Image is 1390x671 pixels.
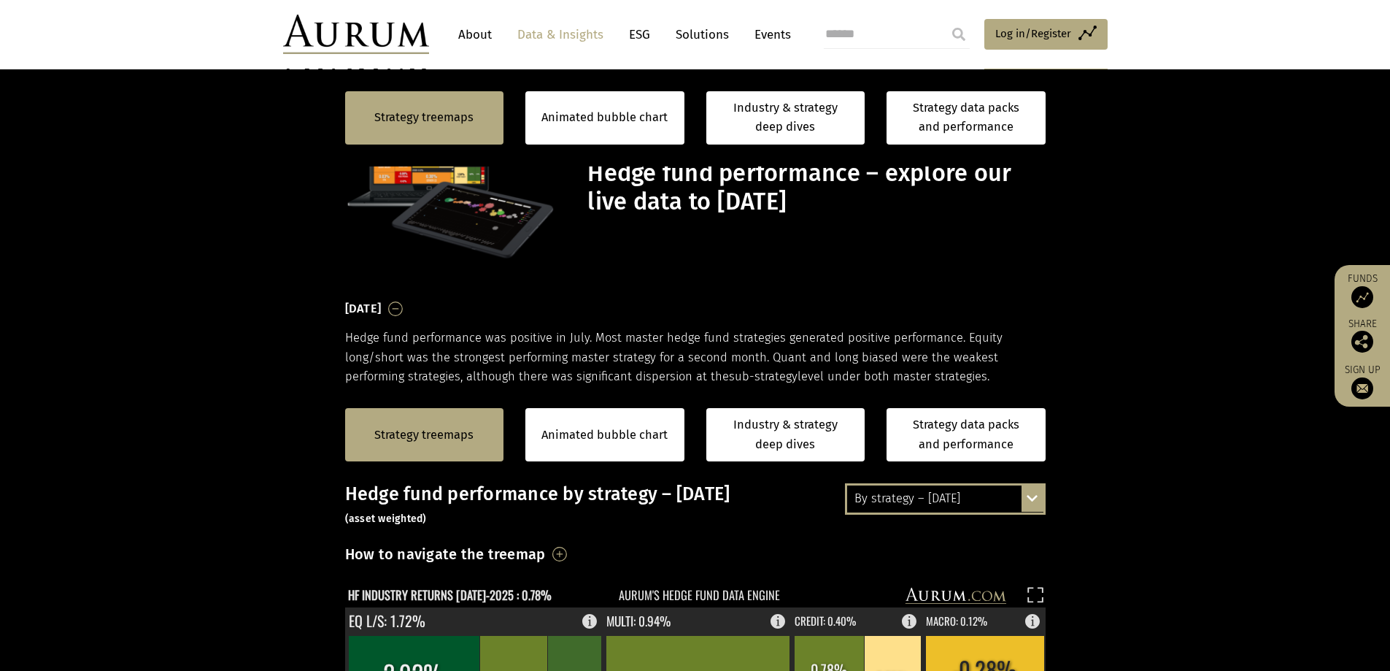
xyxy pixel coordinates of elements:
[374,108,474,127] a: Strategy treemaps
[984,19,1108,50] a: Log in/Register
[510,21,611,48] a: Data & Insights
[1351,331,1373,353] img: Share this post
[451,21,499,48] a: About
[847,486,1043,512] div: By strategy – [DATE]
[345,483,1046,527] h3: Hedge fund performance by strategy – [DATE]
[668,21,736,48] a: Solutions
[887,91,1046,145] a: Strategy data packs and performance
[1351,286,1373,308] img: Access Funds
[747,21,791,48] a: Events
[706,408,865,461] a: Industry & strategy deep dives
[345,298,382,320] h3: [DATE]
[1351,377,1373,399] img: Sign up to our newsletter
[887,408,1046,461] a: Strategy data packs and performance
[345,542,546,567] h3: How to navigate the treemap
[729,369,798,383] span: sub-strategy
[345,329,1046,386] p: Hedge fund performance was positive in July. Most master hedge fund strategies generated positive...
[1342,319,1383,353] div: Share
[1342,364,1383,399] a: Sign up
[587,159,1041,216] h1: Hedge fund performance – explore our live data to [DATE]
[944,20,973,49] input: Submit
[374,426,474,445] a: Strategy treemaps
[345,513,427,525] small: (asset weighted)
[995,25,1071,42] span: Log in/Register
[1342,272,1383,308] a: Funds
[622,21,657,48] a: ESG
[706,91,865,145] a: Industry & strategy deep dives
[541,108,668,127] a: Animated bubble chart
[283,15,429,54] img: Aurum
[541,426,668,445] a: Animated bubble chart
